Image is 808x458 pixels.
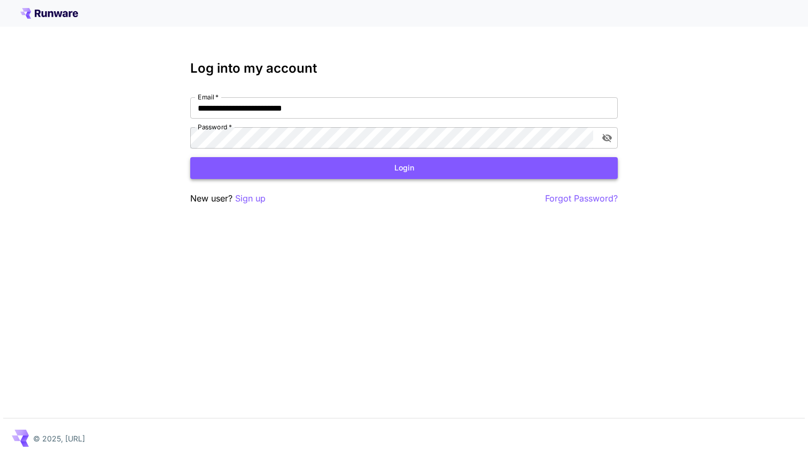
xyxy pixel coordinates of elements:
p: New user? [190,192,266,205]
button: Sign up [235,192,266,205]
h3: Log into my account [190,61,618,76]
p: © 2025, [URL] [33,433,85,444]
label: Email [198,92,219,102]
button: toggle password visibility [597,128,617,148]
button: Login [190,157,618,179]
label: Password [198,122,232,131]
button: Forgot Password? [545,192,618,205]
